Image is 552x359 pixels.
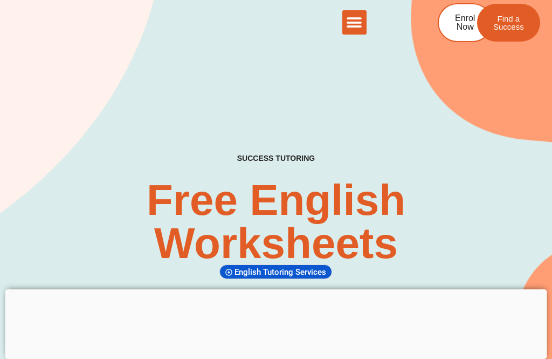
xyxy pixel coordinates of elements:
[234,267,329,277] span: English Tutoring Services
[5,289,547,356] iframe: Advertisement
[342,10,367,35] div: Menu Toggle
[455,14,475,31] span: Enrol Now
[493,15,524,31] span: Find a Success
[438,3,492,42] a: Enrol Now
[219,265,332,279] div: English Tutoring Services
[477,4,540,42] a: Find a Success
[112,179,440,265] h2: Free English Worksheets​
[203,154,350,163] h4: SUCCESS TUTORING​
